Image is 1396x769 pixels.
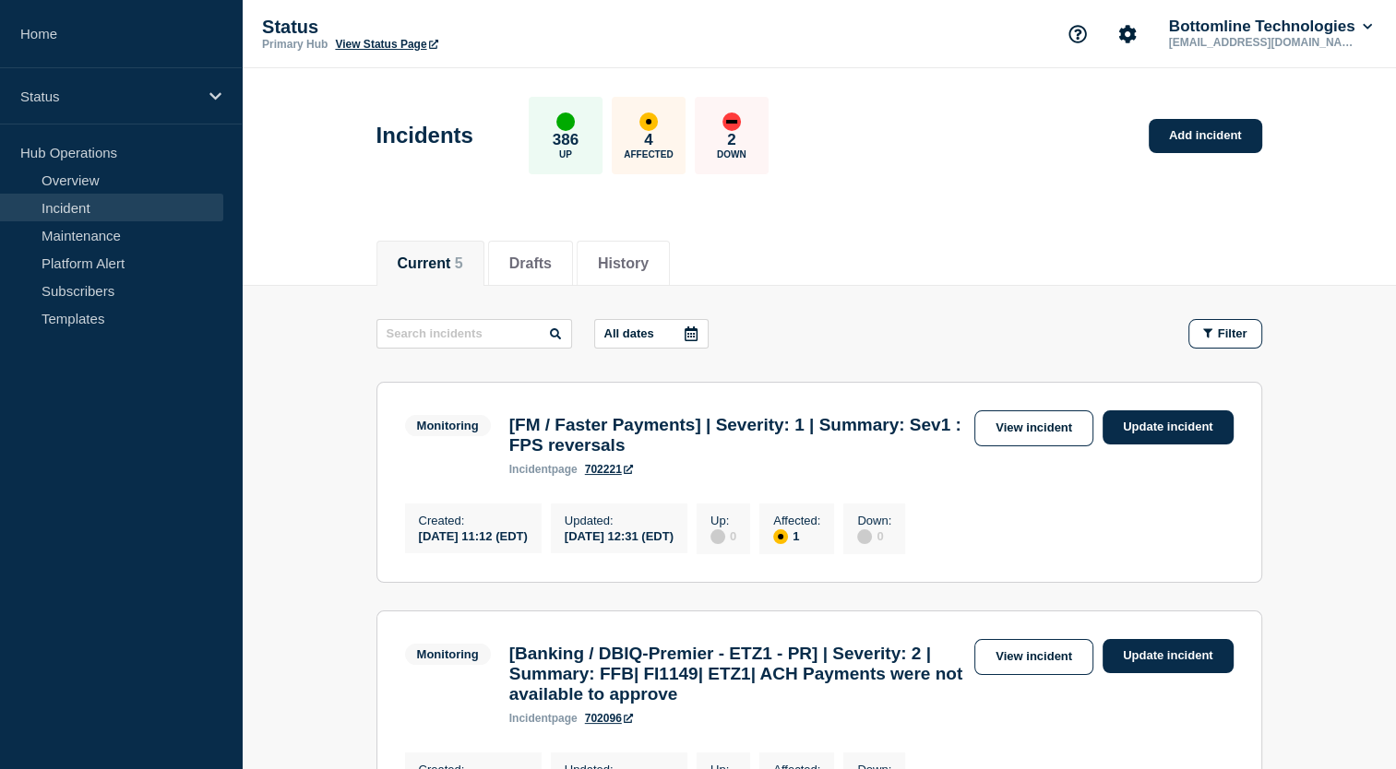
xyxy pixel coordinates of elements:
h3: [FM / Faster Payments] | Severity: 1 | Summary: Sev1 : FPS reversals [509,415,965,455]
p: Affected : [773,514,820,527]
p: All dates [604,326,654,340]
p: Updated : [565,514,674,527]
button: Bottomline Technologies [1165,18,1376,36]
p: Status [20,89,197,104]
div: affected [639,112,658,131]
div: 1 [773,527,820,544]
a: View Status Page [335,38,437,51]
button: Filter [1188,319,1262,349]
h1: Incidents [376,123,473,148]
div: [DATE] 11:12 (EDT) [419,527,528,543]
span: Monitoring [405,415,491,436]
span: Monitoring [405,644,491,665]
p: Down : [857,514,891,527]
p: Created : [419,514,528,527]
span: incident [509,463,552,476]
a: 702096 [585,712,633,725]
p: Down [717,149,746,160]
button: Account settings [1108,15,1147,53]
div: disabled [857,529,872,544]
p: Up : [710,514,736,527]
div: [DATE] 12:31 (EDT) [565,527,674,543]
a: Add incident [1149,119,1262,153]
div: up [556,112,575,131]
div: down [722,112,741,131]
a: View incident [974,639,1093,675]
div: disabled [710,529,725,544]
button: Drafts [509,255,552,272]
input: Search incidents [376,319,572,349]
p: Affected [624,149,673,160]
p: Up [559,149,572,160]
a: Update incident [1103,410,1234,444]
div: 0 [857,527,891,544]
span: Filter [1218,326,1247,340]
a: 702221 [585,463,633,476]
button: History [598,255,649,272]
div: 0 [710,527,736,544]
p: [EMAIL_ADDRESS][DOMAIN_NAME] [1165,36,1357,49]
h3: [Banking / DBIQ-Premier - ETZ1 - PR] | Severity: 2 | Summary: FFB| FI1149| ETZ1| ACH Payments wer... [509,644,965,704]
p: Status [262,17,631,38]
p: 2 [727,131,735,149]
span: incident [509,712,552,725]
p: 386 [553,131,579,149]
button: All dates [594,319,709,349]
p: page [509,463,578,476]
p: 4 [644,131,652,149]
a: View incident [974,410,1093,446]
button: Current 5 [398,255,463,272]
span: 5 [455,255,463,271]
p: page [509,712,578,725]
p: Primary Hub [262,38,328,51]
a: Update incident [1103,639,1234,673]
div: affected [773,529,788,544]
button: Support [1058,15,1097,53]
